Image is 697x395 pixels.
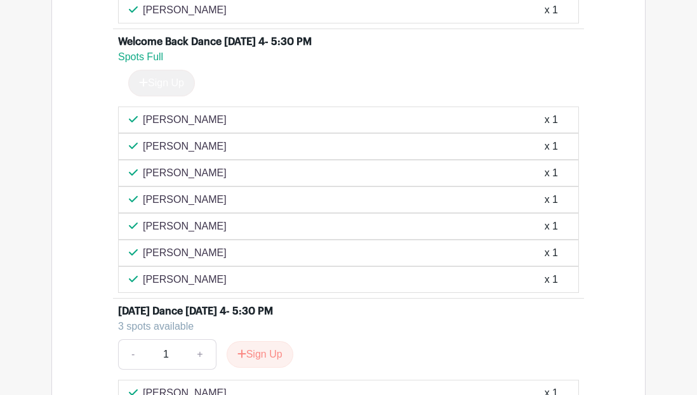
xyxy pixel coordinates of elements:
div: x 1 [545,3,558,18]
p: [PERSON_NAME] [143,192,227,207]
div: x 1 [545,245,558,261]
div: x 1 [545,192,558,207]
a: + [184,339,216,370]
p: [PERSON_NAME] [143,3,227,18]
div: [DATE] Dance [DATE] 4- 5:30 PM [118,304,273,319]
p: [PERSON_NAME] [143,112,227,127]
a: - [118,339,147,370]
div: x 1 [545,272,558,287]
div: x 1 [545,165,558,181]
div: Welcome Back Dance [DATE] 4- 5:30 PM [118,34,312,49]
span: Spots Full [118,51,163,62]
div: x 1 [545,112,558,127]
p: [PERSON_NAME] [143,245,227,261]
p: [PERSON_NAME] [143,219,227,234]
p: [PERSON_NAME] [143,165,227,181]
div: x 1 [545,219,558,234]
div: 3 spots available [118,319,569,334]
p: [PERSON_NAME] [143,272,227,287]
button: Sign Up [227,341,293,368]
div: x 1 [545,139,558,154]
p: [PERSON_NAME] [143,139,227,154]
